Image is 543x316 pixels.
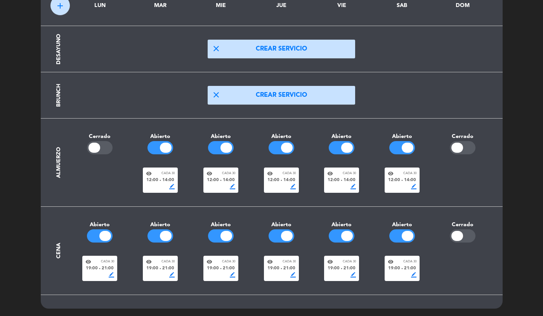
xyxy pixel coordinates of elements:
div: MAR [136,1,185,10]
span: fiber_manual_record [160,268,161,269]
span: 12:00 [388,177,400,184]
div: SAB [378,1,427,10]
span: fiber_manual_record [281,268,282,269]
button: closeCrear servicio [208,40,355,58]
span: 21:00 [283,265,295,272]
span: border_color [290,272,296,278]
button: closeCrear servicio [208,86,355,105]
span: 19:00 [267,265,279,272]
span: border_color [230,184,235,189]
span: 21:00 [102,265,114,272]
span: 12:00 [146,177,158,184]
span: visibility [327,259,333,265]
span: Cada 30 [343,171,356,176]
span: 14:00 [343,177,356,184]
span: visibility [146,171,152,176]
span: 19:00 [388,265,400,272]
span: fiber_manual_record [99,268,101,269]
div: Desayuno [54,34,63,65]
span: 19:00 [207,265,219,272]
span: 21:00 [223,265,235,272]
span: Cada 30 [403,259,416,264]
span: 12:00 [328,177,340,184]
span: border_color [109,272,114,278]
div: DOM [438,1,487,10]
span: visibility [388,259,394,265]
span: visibility [85,259,91,265]
div: Abierto [372,132,432,141]
span: 21:00 [162,265,174,272]
div: LUN [76,1,125,10]
div: Almuerzo [54,147,63,178]
span: Cada 30 [101,259,114,264]
div: Brunch [54,84,63,107]
span: fiber_manual_record [220,268,222,269]
span: visibility [267,259,273,265]
span: fiber_manual_record [220,180,222,181]
div: Abierto [130,220,191,229]
span: fiber_manual_record [341,180,342,181]
span: 14:00 [404,177,416,184]
span: 21:00 [404,265,416,272]
div: JUE [257,1,306,10]
span: 12:00 [267,177,279,184]
span: add [56,1,65,10]
span: Cada 30 [403,171,416,176]
span: border_color [350,272,356,278]
div: Abierto [191,132,251,141]
span: Cada 30 [161,259,175,264]
span: fiber_manual_record [401,180,403,181]
span: border_color [411,184,416,189]
div: Cena [54,243,63,258]
span: visibility [327,171,333,176]
span: 12:00 [207,177,219,184]
span: border_color [169,184,175,189]
span: Cada 30 [283,171,296,176]
span: border_color [350,184,356,189]
span: visibility [206,259,212,265]
span: visibility [267,171,273,176]
div: Abierto [191,220,251,229]
span: fiber_manual_record [341,268,342,269]
div: Cerrado [432,220,493,229]
span: Cada 30 [222,259,235,264]
div: Abierto [372,220,432,229]
span: close [212,44,221,53]
span: border_color [411,272,416,278]
span: 14:00 [223,177,235,184]
span: fiber_manual_record [281,180,282,181]
div: Abierto [70,220,130,229]
span: 14:00 [162,177,174,184]
span: 19:00 [328,265,340,272]
div: Abierto [311,132,372,141]
span: 21:00 [343,265,356,272]
div: VIE [317,1,366,10]
span: visibility [206,171,212,176]
span: fiber_manual_record [401,268,403,269]
span: 14:00 [283,177,295,184]
div: MIE [196,1,245,10]
span: Cada 30 [283,259,296,264]
div: Abierto [130,132,191,141]
span: border_color [169,272,175,278]
div: Abierto [311,220,372,229]
span: Cada 30 [343,259,356,264]
div: Cerrado [70,132,130,141]
span: close [212,90,221,100]
span: border_color [290,184,296,189]
span: border_color [230,272,235,278]
span: fiber_manual_record [160,180,161,181]
span: visibility [146,259,152,265]
span: 19:00 [86,265,98,272]
span: Cada 30 [161,171,175,176]
div: Abierto [251,132,312,141]
span: 19:00 [146,265,158,272]
div: Abierto [251,220,312,229]
span: visibility [388,171,394,176]
div: Cerrado [432,132,493,141]
span: Cada 30 [222,171,235,176]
